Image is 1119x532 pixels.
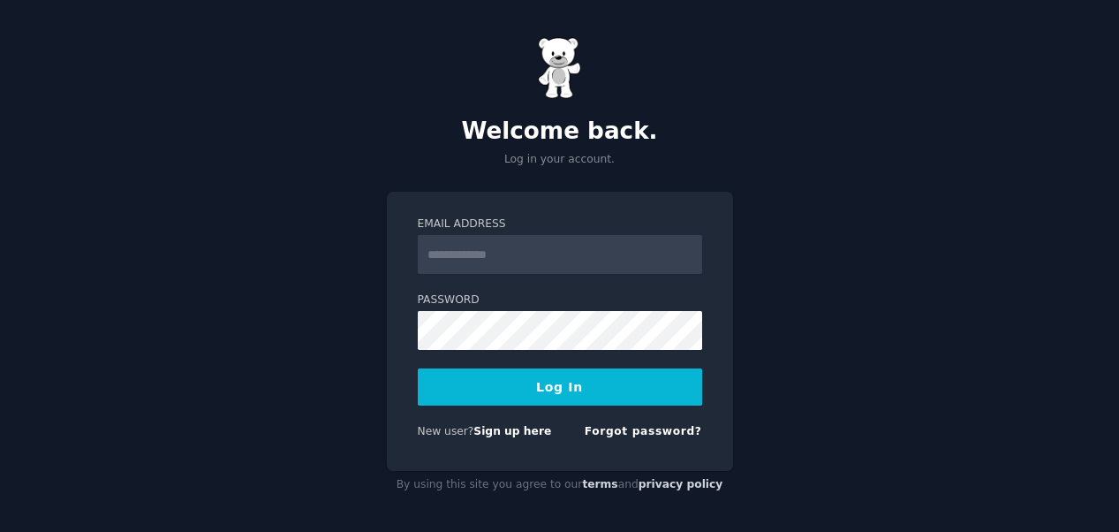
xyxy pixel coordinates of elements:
[582,478,617,490] a: terms
[418,217,702,232] label: Email Address
[418,369,702,406] button: Log In
[418,293,702,308] label: Password
[473,425,551,437] a: Sign up here
[387,152,733,168] p: Log in your account.
[387,471,733,499] div: By using this site you agree to our and
[418,425,474,437] span: New user?
[585,425,702,437] a: Forgot password?
[387,118,733,146] h2: Welcome back.
[538,37,582,99] img: Gummy Bear
[639,478,723,490] a: privacy policy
